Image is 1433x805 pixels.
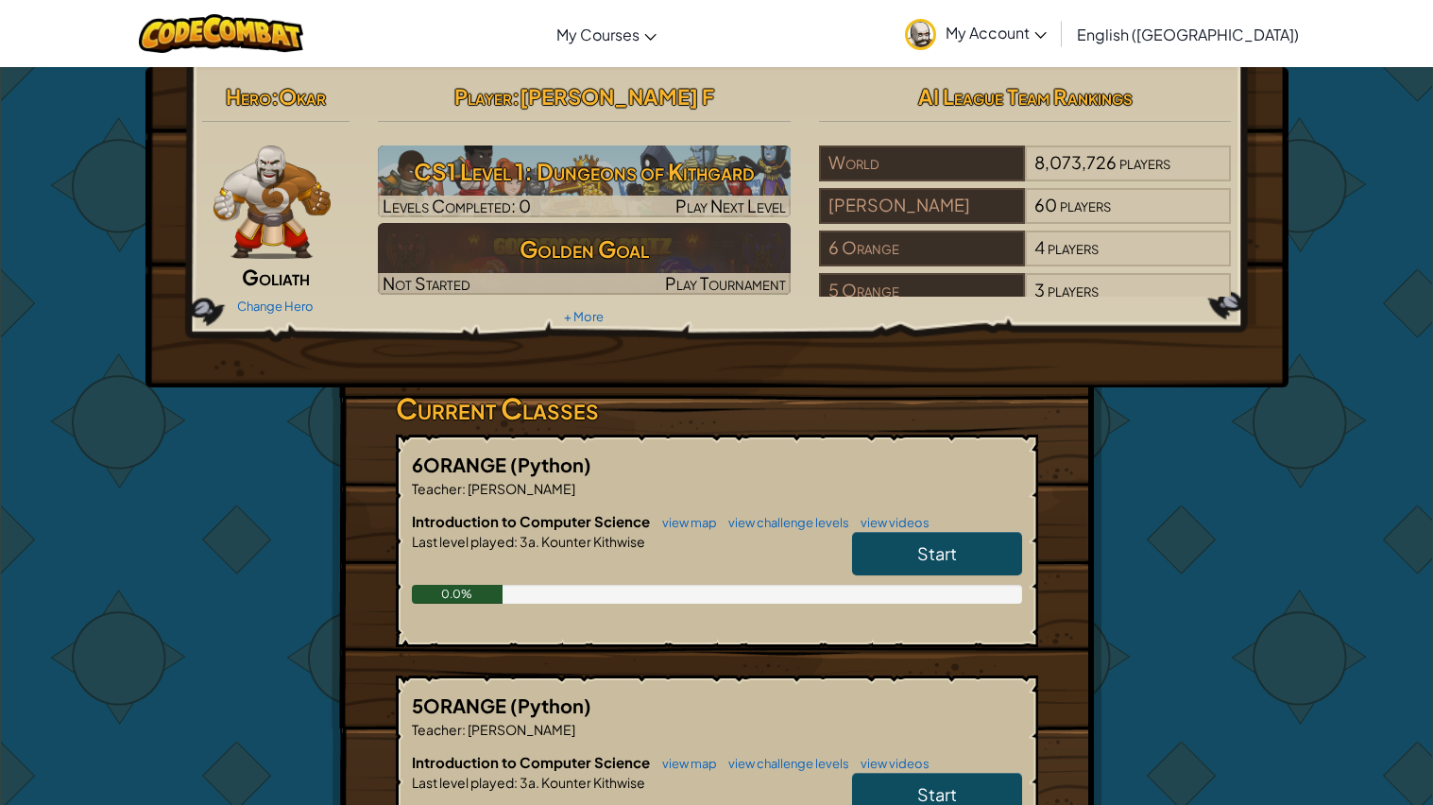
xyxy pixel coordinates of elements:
[564,309,604,324] a: + More
[412,585,503,604] div: 0.0%
[1034,194,1057,215] span: 60
[454,83,512,110] span: Player
[1034,151,1117,173] span: 8,073,726
[213,146,332,259] img: goliath-pose.png
[466,721,575,738] span: [PERSON_NAME]
[719,756,849,771] a: view challenge levels
[412,533,514,550] span: Last level played
[819,188,1025,224] div: [PERSON_NAME]
[917,542,957,564] span: Start
[851,756,930,771] a: view videos
[510,694,591,717] span: (Python)
[279,83,326,110] span: Okar
[378,150,791,193] h3: CS1 Level 1: Dungeons of Kithgard
[819,231,1025,266] div: 6 Orange
[412,512,653,530] span: Introduction to Computer Science
[819,206,1232,228] a: [PERSON_NAME]60players
[520,83,714,110] span: [PERSON_NAME] F
[462,480,466,497] span: :
[396,387,1038,430] h3: Current Classes
[653,515,717,530] a: view map
[819,163,1232,185] a: World8,073,726players
[466,480,575,497] span: [PERSON_NAME]
[556,25,640,44] span: My Courses
[237,299,314,314] a: Change Hero
[412,453,510,476] span: 6ORANGE
[226,83,271,110] span: Hero
[675,195,786,216] span: Play Next Level
[518,774,539,791] span: 3a.
[512,83,520,110] span: :
[412,721,462,738] span: Teacher
[412,774,514,791] span: Last level played
[378,223,791,295] img: Golden Goal
[1048,236,1099,258] span: players
[1119,151,1170,173] span: players
[819,291,1232,313] a: 5 Orange3players
[946,23,1047,43] span: My Account
[917,783,957,805] span: Start
[383,195,531,216] span: Levels Completed: 0
[665,272,786,294] span: Play Tournament
[1048,279,1099,300] span: players
[918,83,1133,110] span: AI League Team Rankings
[412,480,462,497] span: Teacher
[1077,25,1299,44] span: English ([GEOGRAPHIC_DATA])
[819,146,1025,181] div: World
[510,453,591,476] span: (Python)
[412,694,510,717] span: 5ORANGE
[514,533,518,550] span: :
[378,228,791,270] h3: Golden Goal
[819,273,1025,309] div: 5 Orange
[378,223,791,295] a: Golden GoalNot StartedPlay Tournament
[378,146,791,217] img: CS1 Level 1: Dungeons of Kithgard
[462,721,466,738] span: :
[851,515,930,530] a: view videos
[539,533,645,550] span: Kounter Kithwise
[514,774,518,791] span: :
[653,756,717,771] a: view map
[271,83,279,110] span: :
[383,272,470,294] span: Not Started
[378,146,791,217] a: Play Next Level
[1067,9,1308,60] a: English ([GEOGRAPHIC_DATA])
[412,753,653,771] span: Introduction to Computer Science
[905,19,936,50] img: avatar
[896,4,1056,63] a: My Account
[242,264,310,290] span: Goliath
[518,533,539,550] span: 3a.
[1034,279,1045,300] span: 3
[1034,236,1045,258] span: 4
[539,774,645,791] span: Kounter Kithwise
[1060,194,1111,215] span: players
[719,515,849,530] a: view challenge levels
[819,248,1232,270] a: 6 Orange4players
[139,14,304,53] img: CodeCombat logo
[547,9,666,60] a: My Courses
